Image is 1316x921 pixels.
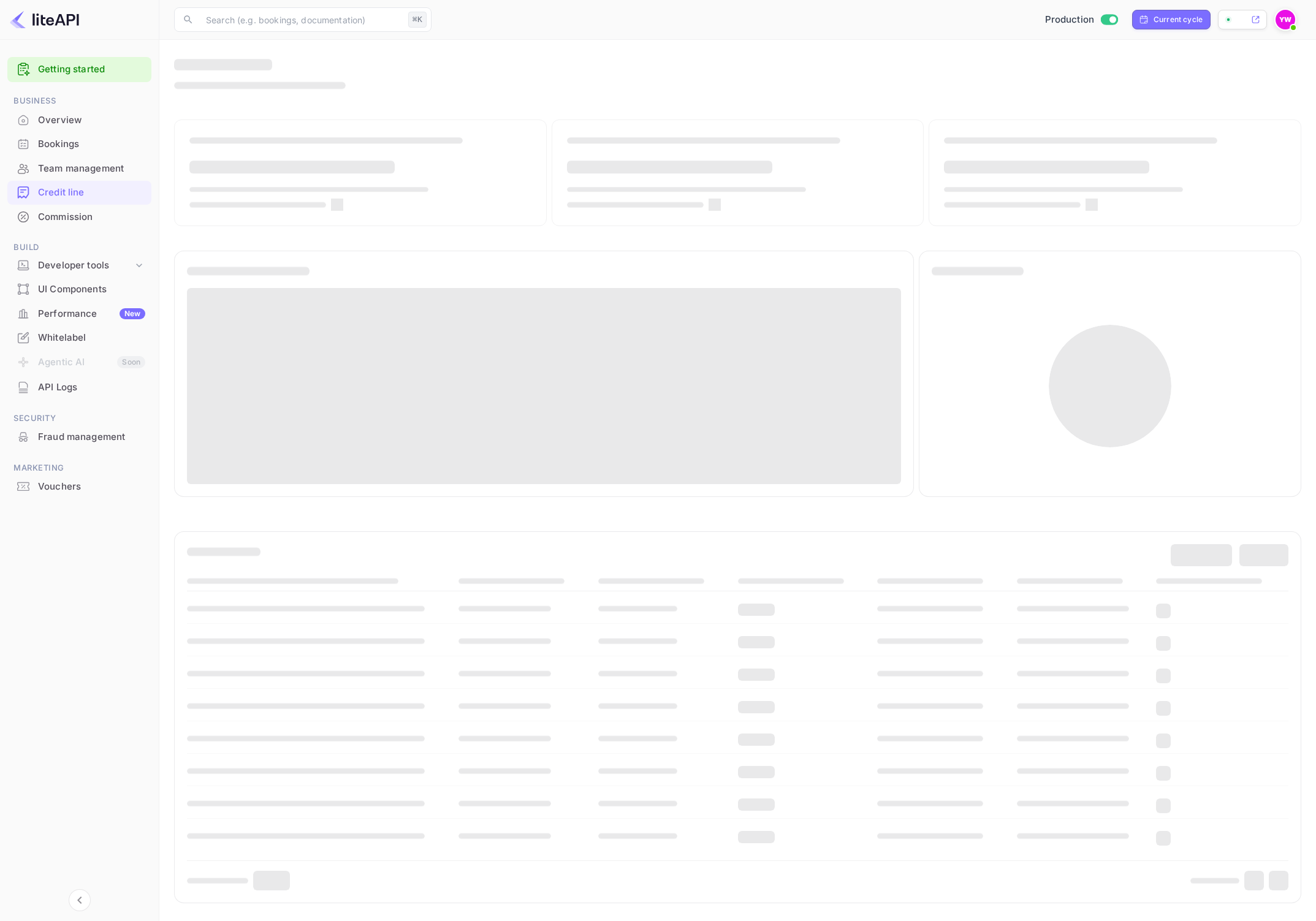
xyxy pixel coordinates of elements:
div: Switch to Sandbox mode [1040,13,1123,27]
a: Getting started [38,63,145,77]
div: ⌘K [408,12,427,28]
span: Build [7,241,151,254]
a: Commission [7,205,151,228]
a: Overview [7,108,151,131]
div: Vouchers [7,475,151,499]
div: UI Components [38,282,145,297]
div: Overview [38,113,145,127]
div: Commission [38,210,145,224]
button: Collapse navigation [69,889,91,911]
div: Team management [7,157,151,181]
a: Whitelabel [7,326,151,349]
div: Whitelabel [38,331,145,345]
a: Credit line [7,181,151,203]
div: PerformanceNew [7,302,151,326]
div: Fraud management [38,430,145,444]
div: Developer tools [38,259,133,273]
div: Bookings [38,137,145,151]
div: Getting started [7,57,151,82]
input: Search (e.g. bookings, documentation) [199,7,403,32]
div: Vouchers [38,480,145,494]
a: API Logs [7,376,151,398]
div: UI Components [7,278,151,301]
div: Whitelabel [7,326,151,350]
div: Credit line [7,181,151,205]
div: Credit line [38,186,145,200]
div: New [120,308,145,319]
div: API Logs [38,381,145,395]
a: Team management [7,157,151,180]
a: UI Components [7,278,151,300]
div: Current cycle [1154,14,1203,25]
div: API Logs [7,376,151,400]
a: Vouchers [7,475,151,498]
span: Marketing [7,461,151,475]
img: Yahav Winkler [1276,10,1295,29]
span: Production [1045,13,1095,27]
div: Click to change billing cycle [1132,10,1211,29]
span: Security [7,412,151,425]
a: Fraud management [7,425,151,448]
a: PerformanceNew [7,302,151,325]
div: Commission [7,205,151,229]
a: Bookings [7,132,151,155]
div: Fraud management [7,425,151,449]
div: Bookings [7,132,151,156]
img: LiteAPI logo [10,10,79,29]
div: Team management [38,162,145,176]
div: Overview [7,108,151,132]
span: Business [7,94,151,108]
div: Developer tools [7,255,151,276]
div: Performance [38,307,145,321]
